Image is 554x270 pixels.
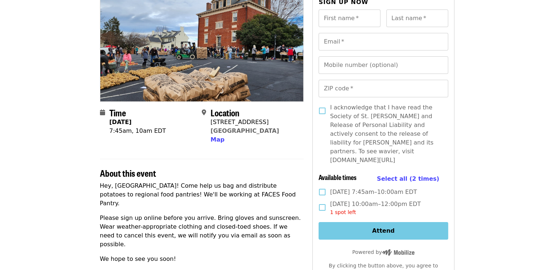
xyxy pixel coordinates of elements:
p: We hope to see you soon! [100,255,304,263]
span: [DATE] 7:45am–10:00am EDT [330,188,417,196]
span: Select all (2 times) [377,175,439,182]
div: [STREET_ADDRESS] [211,118,279,127]
input: Mobile number (optional) [319,56,448,74]
button: Attend [319,222,448,240]
input: Last name [386,10,448,27]
span: Map [211,136,224,143]
div: 7:45am, 10am EDT [109,127,166,135]
img: Powered by Mobilize [382,249,414,256]
input: Email [319,33,448,50]
span: I acknowledge that I have read the Society of St. [PERSON_NAME] and Release of Personal Liability... [330,103,442,165]
span: Available times [319,172,357,182]
span: 1 spot left [330,209,356,215]
strong: [DATE] [109,119,132,125]
span: Location [211,106,239,119]
input: ZIP code [319,80,448,97]
input: First name [319,10,380,27]
span: [DATE] 10:00am–12:00pm EDT [330,200,421,216]
p: Please sign up online before you arrive. Bring gloves and sunscreen. Wear weather-appropriate clo... [100,214,304,249]
i: map-marker-alt icon [202,109,206,116]
span: Powered by [352,249,414,255]
button: Select all (2 times) [377,173,439,184]
button: Map [211,135,224,144]
p: Hey, [GEOGRAPHIC_DATA]! Come help us bag and distribute potatoes to regional food pantries! We'll... [100,181,304,208]
i: calendar icon [100,109,105,116]
span: About this event [100,166,156,179]
span: Time [109,106,126,119]
a: [GEOGRAPHIC_DATA] [211,127,279,134]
